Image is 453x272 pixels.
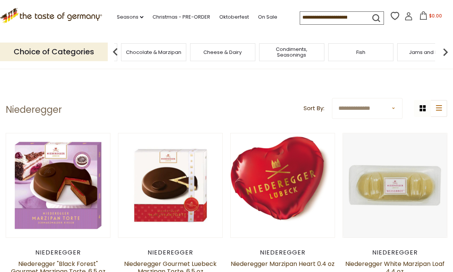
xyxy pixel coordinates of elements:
div: Niederegger [118,249,223,256]
img: Niederegger [231,133,335,226]
img: previous arrow [108,44,123,60]
span: $0.00 [429,13,442,19]
img: Niederegger [118,133,222,237]
a: Niederegger Marzipan Heart 0.4 oz [231,259,335,268]
a: Oktoberfest [219,13,249,21]
button: $0.00 [414,11,447,23]
img: Niederegger [6,133,110,237]
a: Jams and Honey [409,49,451,55]
a: Chocolate & Marzipan [126,49,181,55]
img: next arrow [438,44,453,60]
a: Condiments, Seasonings [261,46,322,58]
div: Niederegger [230,249,335,256]
img: Niederegger [343,133,447,237]
label: Sort By: [304,104,324,113]
a: Seasons [117,13,143,21]
a: On Sale [258,13,277,21]
a: Fish [356,49,365,55]
a: Cheese & Dairy [203,49,242,55]
a: Christmas - PRE-ORDER [153,13,210,21]
div: Niederegger [6,249,110,256]
h1: Niederegger [6,104,62,115]
div: Niederegger [343,249,447,256]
